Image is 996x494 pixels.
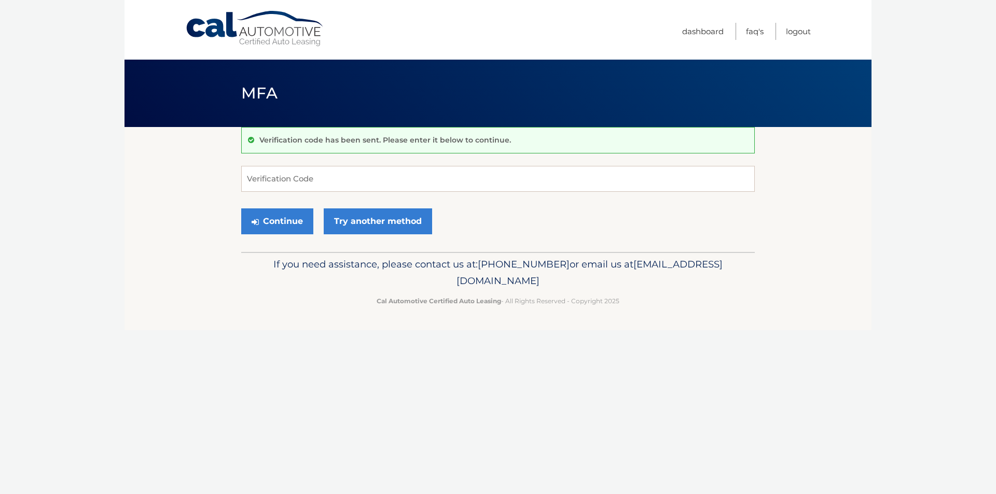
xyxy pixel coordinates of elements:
button: Continue [241,208,313,234]
span: [EMAIL_ADDRESS][DOMAIN_NAME] [457,258,723,287]
p: If you need assistance, please contact us at: or email us at [248,256,748,289]
input: Verification Code [241,166,755,192]
a: Logout [786,23,811,40]
span: MFA [241,83,278,103]
a: Cal Automotive [185,10,325,47]
a: Try another method [324,208,432,234]
span: [PHONE_NUMBER] [478,258,570,270]
p: Verification code has been sent. Please enter it below to continue. [259,135,511,145]
a: Dashboard [682,23,724,40]
p: - All Rights Reserved - Copyright 2025 [248,295,748,306]
a: FAQ's [746,23,764,40]
strong: Cal Automotive Certified Auto Leasing [377,297,501,305]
